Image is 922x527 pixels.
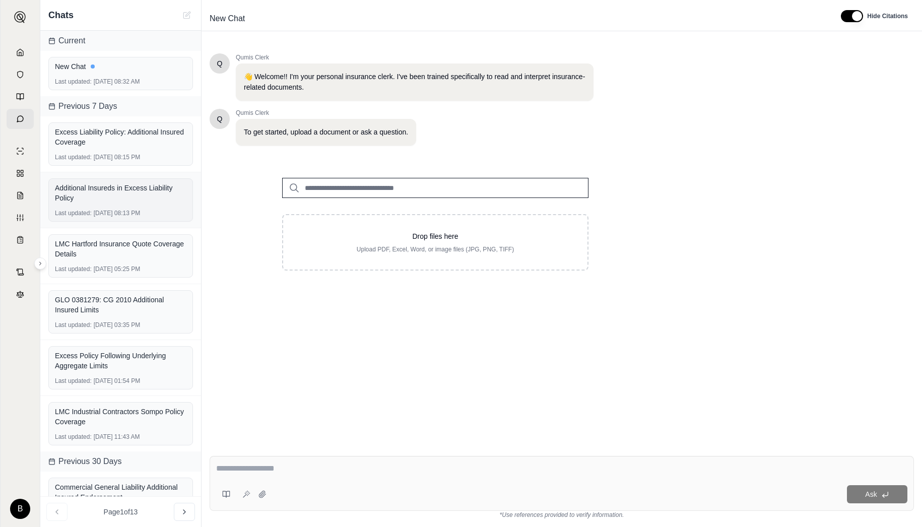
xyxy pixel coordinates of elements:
[55,209,186,217] div: [DATE] 08:13 PM
[55,321,92,329] span: Last updated:
[244,127,408,138] p: To get started, upload a document or ask a question.
[847,485,907,503] button: Ask
[7,262,34,282] a: Contract Analysis
[236,109,416,117] span: Qumis Clerk
[55,265,186,273] div: [DATE] 05:25 PM
[55,482,186,502] div: Commercial General Liability Additional Insured Endorsement
[7,163,34,183] a: Policy Comparisons
[181,9,193,21] button: New Chat
[210,511,914,519] div: *Use references provided to verify information.
[48,8,74,22] span: Chats
[7,284,34,304] a: Legal Search Engine
[7,109,34,129] a: Chat
[7,185,34,206] a: Claim Coverage
[7,141,34,161] a: Single Policy
[55,407,186,427] div: LMC Industrial Contractors Sompo Policy Coverage
[55,183,186,203] div: Additional Insureds in Excess Liability Policy
[55,78,92,86] span: Last updated:
[206,11,249,27] span: New Chat
[7,42,34,62] a: Home
[55,153,92,161] span: Last updated:
[10,499,30,519] div: B
[55,209,92,217] span: Last updated:
[217,58,223,69] span: Hello
[867,12,908,20] span: Hide Citations
[55,377,92,385] span: Last updated:
[10,7,30,27] button: Expand sidebar
[865,490,877,498] span: Ask
[236,53,594,61] span: Qumis Clerk
[7,208,34,228] a: Custom Report
[55,377,186,385] div: [DATE] 01:54 PM
[7,64,34,85] a: Documents Vault
[55,351,186,371] div: Excess Policy Following Underlying Aggregate Limits
[299,245,571,253] p: Upload PDF, Excel, Word, or image files (JPG, PNG, TIFF)
[55,265,92,273] span: Last updated:
[299,231,571,241] p: Drop files here
[7,87,34,107] a: Prompt Library
[55,433,92,441] span: Last updated:
[14,11,26,23] img: Expand sidebar
[55,153,186,161] div: [DATE] 08:15 PM
[55,433,186,441] div: [DATE] 11:43 AM
[55,321,186,329] div: [DATE] 03:35 PM
[55,295,186,315] div: GLO 0381279: CG 2010 Additional Insured Limits
[217,114,223,124] span: Hello
[55,239,186,259] div: LMC Hartford Insurance Quote Coverage Details
[55,61,186,72] div: New Chat
[244,72,585,93] p: 👋 Welcome!! I'm your personal insurance clerk. I've been trained specifically to read and interpr...
[206,11,829,27] div: Edit Title
[40,31,201,51] div: Current
[55,127,186,147] div: Excess Liability Policy: Additional Insured Coverage
[7,230,34,250] a: Coverage Table
[104,507,138,517] span: Page 1 of 13
[40,96,201,116] div: Previous 7 Days
[34,257,46,270] button: Expand sidebar
[55,78,186,86] div: [DATE] 08:32 AM
[40,451,201,472] div: Previous 30 Days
